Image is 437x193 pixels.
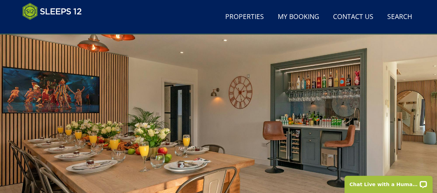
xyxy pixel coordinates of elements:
[340,171,437,193] iframe: LiveChat chat widget
[384,9,415,25] a: Search
[19,24,92,30] iframe: Customer reviews powered by Trustpilot
[275,9,322,25] a: My Booking
[330,9,376,25] a: Contact Us
[22,3,82,20] img: Sleeps 12
[222,9,267,25] a: Properties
